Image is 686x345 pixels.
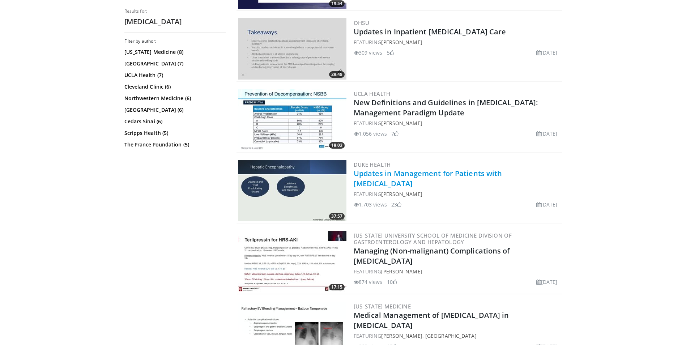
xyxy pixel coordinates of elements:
li: 7 [391,130,399,137]
h2: [MEDICAL_DATA] [124,17,226,26]
img: ce603808-8031-4b45-880f-d1c79efd3f09.300x170_q85_crop-smart_upscale.jpg [238,18,346,80]
a: 18:02 [238,89,346,150]
li: 10 [387,278,397,286]
a: [GEOGRAPHIC_DATA] (7) [124,60,224,67]
div: FEATURING [354,332,561,340]
li: 5 [387,49,394,56]
span: 29:48 [329,71,345,78]
span: 17:15 [329,284,345,290]
li: [DATE] [536,201,558,208]
a: Cleveland Clinic (6) [124,83,224,90]
a: [PERSON_NAME] [381,120,422,127]
a: Scripps Health (5) [124,129,224,137]
div: FEATURING [354,268,561,275]
a: [GEOGRAPHIC_DATA] (6) [124,106,224,114]
a: [US_STATE] Medicine (8) [124,48,224,56]
li: [DATE] [536,278,558,286]
div: FEATURING [354,119,561,127]
img: 59915f8c-f265-4bc9-9418-cf406484d8dc.300x170_q85_crop-smart_upscale.jpg [238,231,346,292]
a: [PERSON_NAME], [GEOGRAPHIC_DATA] [381,332,476,339]
span: 37:57 [329,213,345,220]
li: 23 [391,201,401,208]
a: Updates in Inpatient [MEDICAL_DATA] Care [354,27,506,37]
p: Results for: [124,8,226,14]
a: [US_STATE] Medicine [354,303,411,310]
div: FEATURING [354,38,561,46]
li: [DATE] [536,130,558,137]
a: OHSU [354,19,370,26]
a: UCLA Health [354,90,391,97]
a: UCLA Health (7) [124,72,224,79]
li: 1,056 views [354,130,387,137]
a: 29:48 [238,18,346,80]
span: 19:54 [329,0,345,7]
a: Northwestern Medicine (6) [124,95,224,102]
a: [PERSON_NAME] [381,39,422,46]
li: 1,703 views [354,201,387,208]
a: 17:15 [238,231,346,292]
span: 18:02 [329,142,345,149]
div: FEATURING [354,190,561,198]
img: c0a6e8de-89a5-44e4-9fc6-0828468935bd.300x170_q85_crop-smart_upscale.jpg [238,89,346,150]
a: Cedars Sinai (6) [124,118,224,125]
a: [PERSON_NAME] [381,191,422,197]
a: Duke Health [354,161,391,168]
a: Updates in Management for Patients with [MEDICAL_DATA] [354,169,502,188]
img: 68645ce3-7bf1-4726-bf7a-2edc1bf7921b.300x170_q85_crop-smart_upscale.jpg [238,160,346,221]
li: [DATE] [536,49,558,56]
a: Medical Management of [MEDICAL_DATA] in [MEDICAL_DATA] [354,310,509,330]
h3: Filter by author: [124,38,226,44]
a: 37:57 [238,160,346,221]
a: Managing (Non-malignant) Complications of [MEDICAL_DATA] [354,246,510,266]
a: [PERSON_NAME] [381,268,422,275]
a: The France Foundation (5) [124,141,224,148]
li: 874 views [354,278,383,286]
li: 309 views [354,49,383,56]
a: New Definitions and Guidelines in [MEDICAL_DATA]: Management Paradigm Update [354,98,538,118]
a: [US_STATE] University School of Medicine Division of Gastroenterology and Hepatology [354,232,512,246]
